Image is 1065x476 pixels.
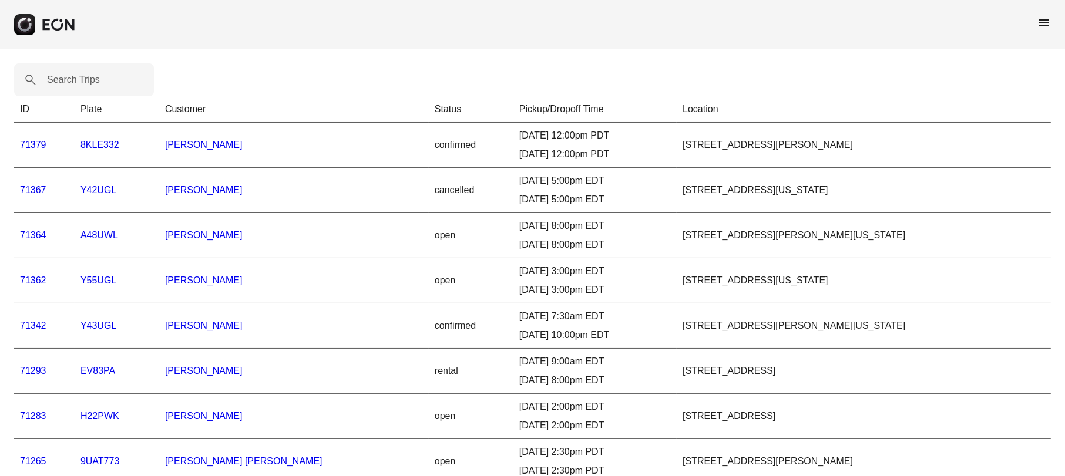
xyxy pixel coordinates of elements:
[519,174,671,188] div: [DATE] 5:00pm EDT
[429,258,513,303] td: open
[429,213,513,258] td: open
[677,123,1051,168] td: [STREET_ADDRESS][PERSON_NAME]
[165,320,243,330] a: [PERSON_NAME]
[519,445,671,459] div: [DATE] 2:30pm PDT
[429,394,513,439] td: open
[677,213,1051,258] td: [STREET_ADDRESS][PERSON_NAME][US_STATE]
[165,275,243,285] a: [PERSON_NAME]
[20,185,46,195] a: 71367
[165,366,243,376] a: [PERSON_NAME]
[519,219,671,233] div: [DATE] 8:00pm EDT
[519,373,671,387] div: [DATE] 8:00pm EDT
[519,147,671,161] div: [DATE] 12:00pm PDT
[677,394,1051,439] td: [STREET_ADDRESS]
[165,140,243,150] a: [PERSON_NAME]
[677,349,1051,394] td: [STREET_ADDRESS]
[80,411,119,421] a: H22PWK
[165,185,243,195] a: [PERSON_NAME]
[20,320,46,330] a: 71342
[20,366,46,376] a: 71293
[14,96,75,123] th: ID
[165,456,322,466] a: [PERSON_NAME] [PERSON_NAME]
[677,168,1051,213] td: [STREET_ADDRESS][US_STATE]
[677,303,1051,349] td: [STREET_ADDRESS][PERSON_NAME][US_STATE]
[159,96,429,123] th: Customer
[429,123,513,168] td: confirmed
[80,320,116,330] a: Y43UGL
[519,400,671,414] div: [DATE] 2:00pm EDT
[80,275,116,285] a: Y55UGL
[519,309,671,323] div: [DATE] 7:30am EDT
[80,366,115,376] a: EV83PA
[519,355,671,369] div: [DATE] 9:00am EDT
[519,328,671,342] div: [DATE] 10:00pm EDT
[513,96,677,123] th: Pickup/Dropoff Time
[429,349,513,394] td: rental
[20,140,46,150] a: 71379
[429,96,513,123] th: Status
[165,411,243,421] a: [PERSON_NAME]
[20,456,46,466] a: 71265
[677,96,1051,123] th: Location
[20,230,46,240] a: 71364
[677,258,1051,303] td: [STREET_ADDRESS][US_STATE]
[80,230,118,240] a: A48UWL
[165,230,243,240] a: [PERSON_NAME]
[519,418,671,433] div: [DATE] 2:00pm EDT
[20,275,46,285] a: 71362
[75,96,159,123] th: Plate
[20,411,46,421] a: 71283
[519,264,671,278] div: [DATE] 3:00pm EDT
[1037,16,1051,30] span: menu
[519,283,671,297] div: [DATE] 3:00pm EDT
[519,238,671,252] div: [DATE] 8:00pm EDT
[519,193,671,207] div: [DATE] 5:00pm EDT
[429,303,513,349] td: confirmed
[80,456,119,466] a: 9UAT773
[80,185,116,195] a: Y42UGL
[519,129,671,143] div: [DATE] 12:00pm PDT
[80,140,119,150] a: 8KLE332
[429,168,513,213] td: cancelled
[47,73,100,87] label: Search Trips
